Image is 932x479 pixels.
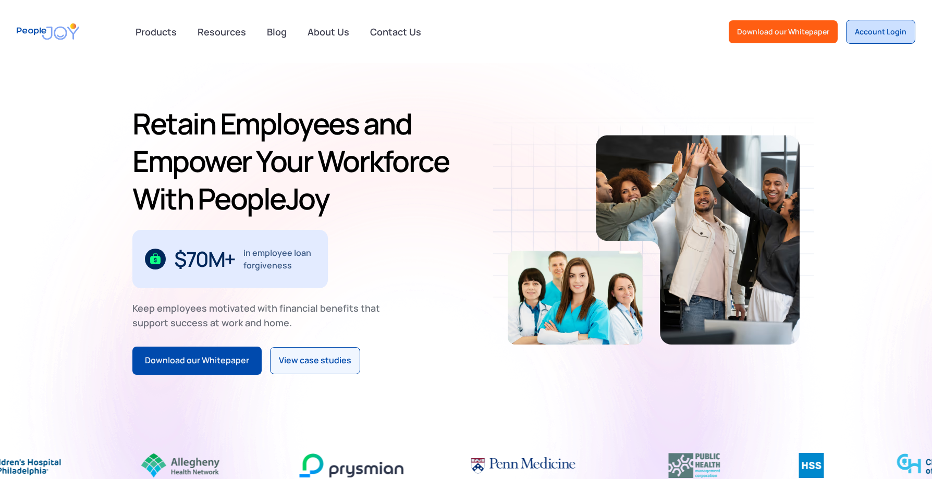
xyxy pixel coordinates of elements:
[132,301,389,330] div: Keep employees motivated with financial benefits that support success at work and home.
[17,17,79,46] a: home
[191,20,252,43] a: Resources
[596,135,800,345] img: Retain-Employees-PeopleJoy
[243,247,316,272] div: in employee loan forgiveness
[364,20,427,43] a: Contact Us
[129,21,183,42] div: Products
[132,347,262,375] a: Download our Whitepaper
[261,20,293,43] a: Blog
[737,27,829,37] div: Download our Whitepaper
[855,27,906,37] div: Account Login
[729,20,838,43] a: Download our Whitepaper
[301,20,355,43] a: About Us
[270,347,360,374] a: View case studies
[508,251,643,345] img: Retain-Employees-PeopleJoy
[174,251,235,267] div: $70M+
[846,20,915,44] a: Account Login
[132,230,328,288] div: 1 / 3
[132,105,462,217] h1: Retain Employees and Empower Your Workforce With PeopleJoy
[145,354,249,367] div: Download our Whitepaper
[279,354,351,367] div: View case studies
